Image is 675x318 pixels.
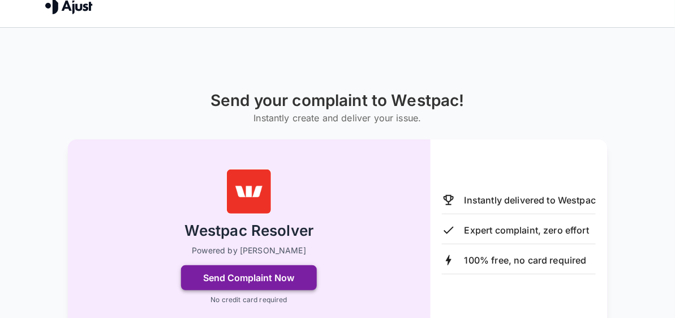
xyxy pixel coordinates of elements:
[184,221,313,241] h2: Westpac Resolver
[226,169,272,214] img: Westpac
[465,193,596,207] p: Instantly delivered to Westpac
[210,295,287,305] p: No credit card required
[465,223,589,237] p: Expert complaint, zero effort
[465,253,587,267] p: 100% free, no card required
[192,245,306,256] p: Powered by [PERSON_NAME]
[210,110,465,126] h6: Instantly create and deliver your issue.
[210,91,465,110] h1: Send your complaint to Westpac!
[181,265,317,290] button: Send Complaint Now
